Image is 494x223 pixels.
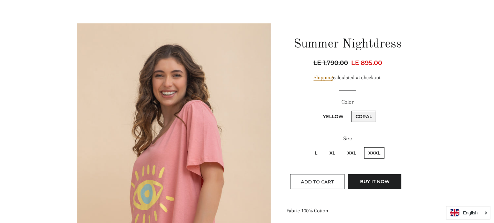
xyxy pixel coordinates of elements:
[286,73,409,82] div: calculated at checkout.
[325,147,339,159] label: XL
[351,59,382,67] span: LE 895.00
[319,111,348,122] label: Yellow
[286,134,409,143] label: Size
[348,174,401,189] button: Buy it now
[286,98,409,106] label: Color
[364,147,385,159] label: XXXL
[463,211,478,215] i: English
[313,58,350,68] span: LE 1,790.00
[311,147,322,159] label: L
[450,209,487,216] a: English
[290,174,345,189] button: Add to Cart
[301,179,334,184] span: Add to Cart
[286,36,409,53] h1: Summer Nightdress
[286,206,409,215] p: Fabric 100% Cotton
[314,74,333,81] a: Shipping
[351,111,376,122] label: Coral
[343,147,360,159] label: XXL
